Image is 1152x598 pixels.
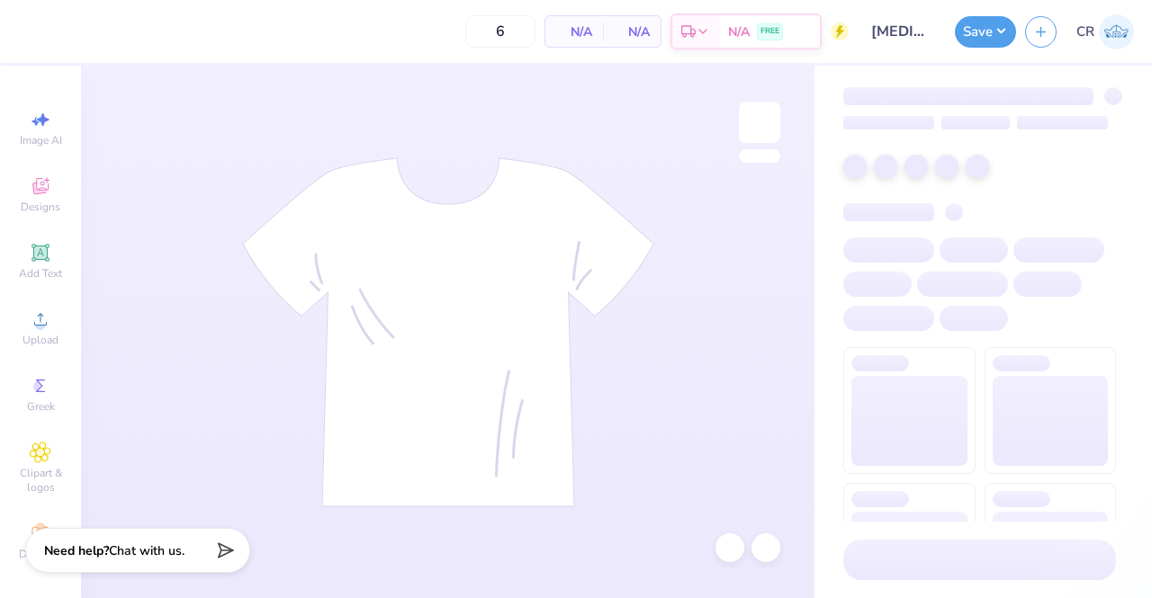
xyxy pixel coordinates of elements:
span: Decorate [19,547,62,561]
span: N/A [556,22,592,41]
span: Greek [27,399,55,414]
span: Upload [22,333,58,347]
span: Clipart & logos [9,466,72,495]
strong: Need help? [44,542,109,559]
input: Untitled Design [858,13,946,49]
input: – – [465,15,535,48]
span: Image AI [20,133,62,147]
span: Chat with us. [109,542,184,559]
span: N/A [614,22,650,41]
button: Save [955,16,1016,48]
a: CR [1076,14,1134,49]
span: FREE [760,25,779,38]
img: tee-skeleton.svg [242,157,654,507]
span: CR [1076,22,1094,42]
span: Designs [21,200,60,214]
span: Add Text [19,266,62,281]
span: N/A [728,22,750,41]
img: Conner Roberts [1099,14,1134,49]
